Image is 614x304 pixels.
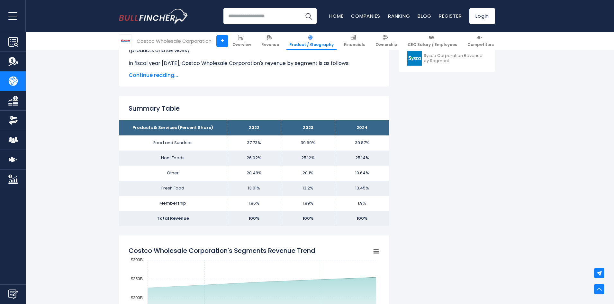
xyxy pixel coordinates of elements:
[281,166,335,181] td: 20.1%
[341,32,368,50] a: Financials
[227,166,281,181] td: 20.48%
[261,42,279,47] span: Revenue
[227,120,281,135] th: 2022
[281,135,335,151] td: 39.69%
[131,276,143,281] text: $250B
[335,181,389,196] td: 13.45%
[129,104,379,113] h2: Summary Table
[335,151,389,166] td: 25.14%
[286,32,337,50] a: Product / Geography
[469,8,495,24] a: Login
[227,181,281,196] td: 13.01%
[119,120,227,135] th: Products & Services (Percent Share)
[119,135,227,151] td: Food and Sundries
[373,32,400,50] a: Ownership
[281,196,335,211] td: 1.89%
[129,246,315,255] tspan: Costco Wholesale Corporation's Segments Revenue Trend
[216,35,228,47] a: +
[230,32,254,50] a: Overview
[403,50,490,67] a: Sysco Corporation Revenue by Segment
[119,9,188,23] a: Go to homepage
[137,37,212,45] div: Costco Wholesale Corporation
[467,42,494,47] span: Competitors
[8,115,18,125] img: Ownership
[335,166,389,181] td: 19.64%
[258,32,282,50] a: Revenue
[418,13,431,19] a: Blog
[281,120,335,135] th: 2023
[281,211,335,226] td: 100%
[344,42,365,47] span: Financials
[232,42,251,47] span: Overview
[405,32,460,50] a: CEO Salary / Employees
[408,42,457,47] span: CEO Salary / Employees
[119,9,188,23] img: Bullfincher logo
[131,257,143,262] text: $300B
[335,196,389,211] td: 1.9%
[351,13,380,19] a: Companies
[335,211,389,226] td: 100%
[129,60,379,67] p: In fiscal year [DATE], Costco Wholesale Corporation's revenue by segment is as follows:
[407,51,422,66] img: SYY logo
[119,35,131,47] img: COST logo
[119,166,227,181] td: Other
[375,42,397,47] span: Ownership
[227,151,281,166] td: 26.92%
[424,53,486,64] span: Sysco Corporation Revenue by Segment
[281,181,335,196] td: 13.2%
[465,32,497,50] a: Competitors
[388,13,410,19] a: Ranking
[119,151,227,166] td: Non-Foods
[227,135,281,151] td: 37.73%
[335,120,389,135] th: 2024
[129,71,379,79] span: Continue reading...
[439,13,462,19] a: Register
[289,42,334,47] span: Product / Geography
[227,211,281,226] td: 100%
[131,295,143,300] text: $200B
[301,8,317,24] button: Search
[335,135,389,151] td: 39.87%
[119,196,227,211] td: Membership
[329,13,343,19] a: Home
[119,211,227,226] td: Total Revenue
[227,196,281,211] td: 1.86%
[119,181,227,196] td: Fresh Food
[281,151,335,166] td: 25.12%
